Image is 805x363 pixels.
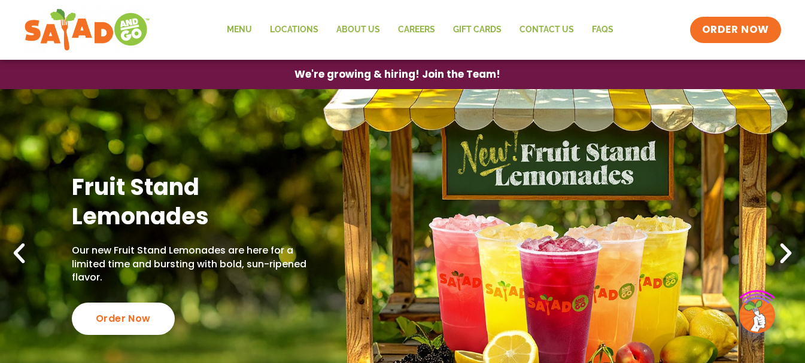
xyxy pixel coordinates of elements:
[327,16,389,44] a: About Us
[702,23,769,37] span: ORDER NOW
[218,16,261,44] a: Menu
[511,16,583,44] a: Contact Us
[389,16,444,44] a: Careers
[261,16,327,44] a: Locations
[294,69,500,80] span: We're growing & hiring! Join the Team!
[72,172,314,231] h2: Fruit Stand Lemonades
[218,16,622,44] nav: Menu
[72,303,175,335] div: Order Now
[72,244,314,284] p: Our new Fruit Stand Lemonades are here for a limited time and bursting with bold, sun-ripened fla...
[24,6,150,54] img: new-SAG-logo-768×292
[690,17,781,43] a: ORDER NOW
[444,16,511,44] a: GIFT CARDS
[277,60,518,89] a: We're growing & hiring! Join the Team!
[583,16,622,44] a: FAQs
